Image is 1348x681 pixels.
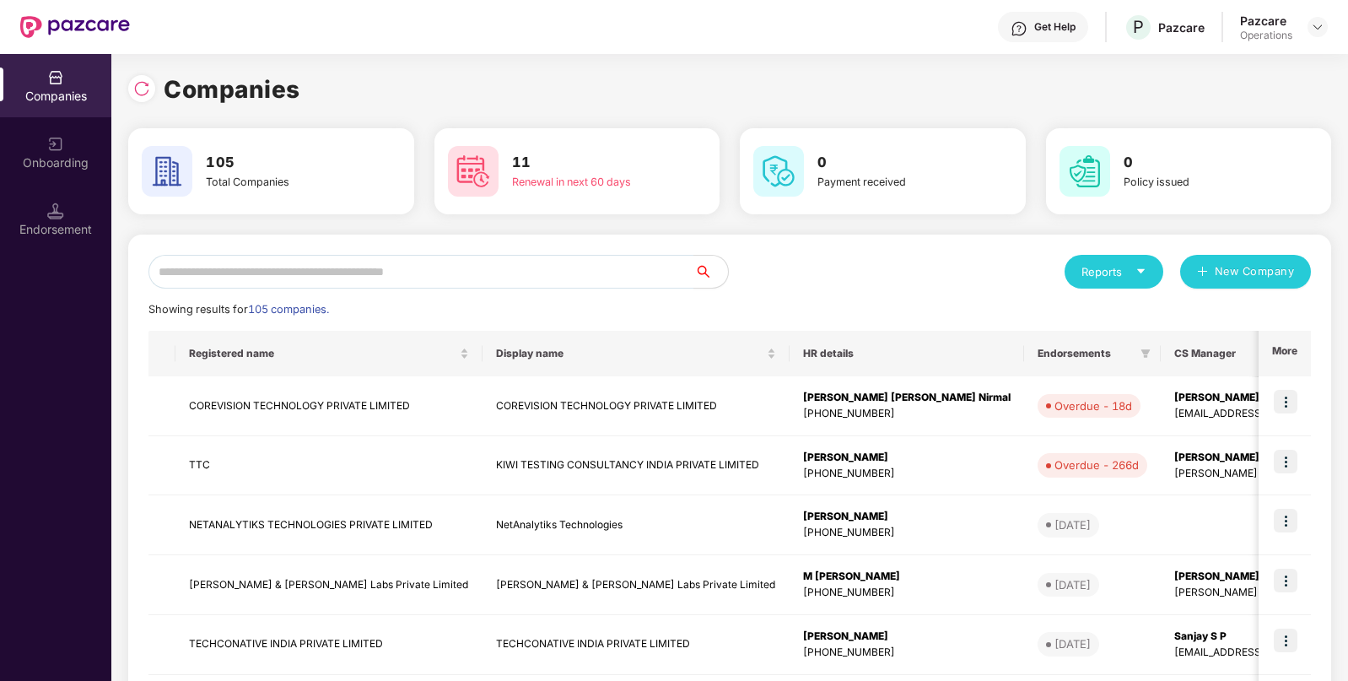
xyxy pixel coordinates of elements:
[1259,331,1311,376] th: More
[1158,19,1205,35] div: Pazcare
[1240,13,1292,29] div: Pazcare
[1274,569,1297,592] img: icon
[1034,20,1076,34] div: Get Help
[803,629,1011,645] div: [PERSON_NAME]
[175,376,483,436] td: COREVISION TECHNOLOGY PRIVATE LIMITED
[175,555,483,615] td: [PERSON_NAME] & [PERSON_NAME] Labs Private Limited
[206,174,351,191] div: Total Companies
[817,152,962,174] h3: 0
[1180,255,1311,289] button: plusNew Company
[483,331,790,376] th: Display name
[1081,263,1146,280] div: Reports
[1011,20,1027,37] img: svg+xml;base64,PHN2ZyBpZD0iSGVscC0zMngzMiIgeG1sbnM9Imh0dHA6Ly93d3cudzMub3JnLzIwMDAvc3ZnIiB3aWR0aD...
[1054,397,1132,414] div: Overdue - 18d
[753,146,804,197] img: svg+xml;base64,PHN2ZyB4bWxucz0iaHR0cDovL3d3dy53My5vcmcvMjAwMC9zdmciIHdpZHRoPSI2MCIgaGVpZ2h0PSI2MC...
[1137,343,1154,364] span: filter
[693,265,728,278] span: search
[20,16,130,38] img: New Pazcare Logo
[1038,347,1134,360] span: Endorsements
[803,450,1011,466] div: [PERSON_NAME]
[512,174,657,191] div: Renewal in next 60 days
[1054,635,1091,652] div: [DATE]
[1274,450,1297,473] img: icon
[803,585,1011,601] div: [PHONE_NUMBER]
[803,569,1011,585] div: M [PERSON_NAME]
[803,525,1011,541] div: [PHONE_NUMBER]
[803,390,1011,406] div: [PERSON_NAME] [PERSON_NAME] Nirmal
[142,146,192,197] img: svg+xml;base64,PHN2ZyB4bWxucz0iaHR0cDovL3d3dy53My5vcmcvMjAwMC9zdmciIHdpZHRoPSI2MCIgaGVpZ2h0PSI2MC...
[47,69,64,86] img: svg+xml;base64,PHN2ZyBpZD0iQ29tcGFuaWVzIiB4bWxucz0iaHR0cDovL3d3dy53My5vcmcvMjAwMC9zdmciIHdpZHRoPS...
[512,152,657,174] h3: 11
[1274,390,1297,413] img: icon
[206,152,351,174] h3: 105
[803,509,1011,525] div: [PERSON_NAME]
[47,136,64,153] img: svg+xml;base64,PHN2ZyB3aWR0aD0iMjAiIGhlaWdodD0iMjAiIHZpZXdCb3g9IjAgMCAyMCAyMCIgZmlsbD0ibm9uZSIgeG...
[448,146,499,197] img: svg+xml;base64,PHN2ZyB4bWxucz0iaHR0cDovL3d3dy53My5vcmcvMjAwMC9zdmciIHdpZHRoPSI2MCIgaGVpZ2h0PSI2MC...
[1311,20,1324,34] img: svg+xml;base64,PHN2ZyBpZD0iRHJvcGRvd24tMzJ4MzIiIHhtbG5zPSJodHRwOi8vd3d3LnczLm9yZy8yMDAwL3N2ZyIgd2...
[1054,457,1139,473] div: Overdue - 266d
[1240,29,1292,42] div: Operations
[1054,576,1091,593] div: [DATE]
[47,203,64,219] img: svg+xml;base64,PHN2ZyB3aWR0aD0iMTQuNSIgaGVpZ2h0PSIxNC41IiB2aWV3Qm94PSIwIDAgMTYgMTYiIGZpbGw9Im5vbm...
[1133,17,1144,37] span: P
[1140,349,1151,359] span: filter
[1197,266,1208,279] span: plus
[148,303,329,316] span: Showing results for
[483,376,790,436] td: COREVISION TECHNOLOGY PRIVATE LIMITED
[164,71,300,108] h1: Companies
[1215,263,1295,280] span: New Company
[1124,152,1269,174] h3: 0
[175,495,483,555] td: NETANALYTIKS TECHNOLOGIES PRIVATE LIMITED
[803,466,1011,482] div: [PHONE_NUMBER]
[496,347,763,360] span: Display name
[1054,516,1091,533] div: [DATE]
[483,436,790,496] td: KIWI TESTING CONSULTANCY INDIA PRIVATE LIMITED
[483,555,790,615] td: [PERSON_NAME] & [PERSON_NAME] Labs Private Limited
[1124,174,1269,191] div: Policy issued
[1135,266,1146,277] span: caret-down
[189,347,456,360] span: Registered name
[483,615,790,675] td: TECHCONATIVE INDIA PRIVATE LIMITED
[803,406,1011,422] div: [PHONE_NUMBER]
[790,331,1024,376] th: HR details
[175,436,483,496] td: TTC
[483,495,790,555] td: NetAnalytiks Technologies
[175,615,483,675] td: TECHCONATIVE INDIA PRIVATE LIMITED
[1274,509,1297,532] img: icon
[133,80,150,97] img: svg+xml;base64,PHN2ZyBpZD0iUmVsb2FkLTMyeDMyIiB4bWxucz0iaHR0cDovL3d3dy53My5vcmcvMjAwMC9zdmciIHdpZH...
[817,174,962,191] div: Payment received
[248,303,329,316] span: 105 companies.
[693,255,729,289] button: search
[803,645,1011,661] div: [PHONE_NUMBER]
[1060,146,1110,197] img: svg+xml;base64,PHN2ZyB4bWxucz0iaHR0cDovL3d3dy53My5vcmcvMjAwMC9zdmciIHdpZHRoPSI2MCIgaGVpZ2h0PSI2MC...
[1274,629,1297,652] img: icon
[175,331,483,376] th: Registered name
